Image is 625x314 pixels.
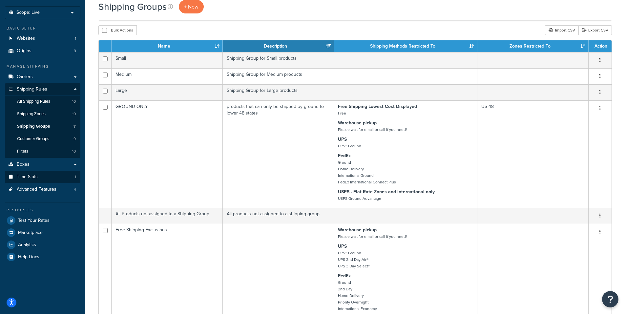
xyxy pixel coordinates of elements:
div: Import CSV [545,25,578,35]
th: Description: activate to sort column ascending [223,40,334,52]
strong: UPS [338,136,347,143]
td: Medium [112,68,223,84]
button: Open Resource Center [602,291,618,307]
span: 1 [75,174,76,180]
small: Free [338,110,346,116]
span: 3 [74,48,76,54]
li: Advanced Features [5,183,80,196]
div: Basic Setup [5,26,80,31]
td: US 48 [477,100,589,208]
strong: Free Shipping Lowest Cost Displayed [338,103,417,110]
th: Name: activate to sort column ascending [112,40,223,52]
li: All Shipping Rules [5,95,80,108]
td: Large [112,84,223,100]
span: Boxes [17,162,30,167]
span: Analytics [18,242,36,248]
span: 1 [75,36,76,41]
span: All Shipping Rules [17,99,50,104]
small: Please wait for email or call if you need! [338,127,407,133]
div: Manage Shipping [5,64,80,69]
td: Shipping Group for Large products [223,84,334,100]
span: Marketplace [18,230,43,236]
span: 9 [73,136,76,142]
span: 10 [72,149,76,154]
span: Customer Groups [17,136,49,142]
a: Marketplace [5,227,80,239]
a: Test Your Rates [5,215,80,226]
a: Origins 3 [5,45,80,57]
a: Export CSV [578,25,612,35]
small: Please wait for email or call if you need! [338,234,407,240]
a: Boxes [5,158,80,171]
span: Shipping Rules [17,87,47,92]
span: 4 [74,187,76,192]
a: Shipping Zones 10 [5,108,80,120]
a: Carriers [5,71,80,83]
th: Zones Restricted To: activate to sort column ascending [477,40,589,52]
small: Ground Home Delivery International Ground FedEx International Connect Plus [338,159,396,185]
li: Websites [5,32,80,45]
td: Small [112,52,223,68]
h1: Shipping Groups [98,0,167,13]
li: Filters [5,145,80,157]
td: All products not assigned to a shipping group [223,208,334,224]
small: UPS® Ground UPS 2nd Day Air® UPS 3 Day Select® [338,250,370,269]
span: Shipping Groups [17,124,50,129]
span: Carriers [17,74,33,80]
span: Advanced Features [17,187,56,192]
small: USPS Ground Advantage [338,196,381,201]
span: Websites [17,36,35,41]
span: Filters [17,149,28,154]
a: All Shipping Rules 10 [5,95,80,108]
span: Time Slots [17,174,38,180]
a: Analytics [5,239,80,251]
strong: USPS - Flat Rate Zones and International only [338,188,435,195]
button: Bulk Actions [98,25,137,35]
li: Shipping Rules [5,83,80,158]
small: UPS® Ground [338,143,361,149]
span: Test Your Rates [18,218,50,223]
span: Shipping Zones [17,111,46,117]
li: Time Slots [5,171,80,183]
span: Help Docs [18,254,39,260]
li: Shipping Zones [5,108,80,120]
li: Customer Groups [5,133,80,145]
span: Origins [17,48,31,54]
span: 7 [73,124,76,129]
th: Action [589,40,612,52]
strong: Warehouse pickup [338,119,377,126]
strong: Warehouse pickup [338,226,377,233]
span: 10 [72,111,76,117]
td: Shipping Group for Small products [223,52,334,68]
td: products that can only be shipped by ground to lower 48 states [223,100,334,208]
a: Help Docs [5,251,80,263]
a: Customer Groups 9 [5,133,80,145]
span: 10 [72,99,76,104]
li: Shipping Groups [5,120,80,133]
td: GROUND ONLY [112,100,223,208]
li: Origins [5,45,80,57]
a: Shipping Groups 7 [5,120,80,133]
strong: FedEx [338,152,351,159]
span: Scope: Live [16,10,40,15]
a: Advanced Features 4 [5,183,80,196]
a: Time Slots 1 [5,171,80,183]
a: Shipping Rules [5,83,80,95]
strong: FedEx [338,272,351,279]
a: Filters 10 [5,145,80,157]
a: Websites 1 [5,32,80,45]
td: All Products not assigned to a Shipping Group [112,208,223,224]
span: + New [184,3,198,10]
div: Resources [5,207,80,213]
strong: UPS [338,243,347,250]
th: Shipping Methods Restricted To: activate to sort column ascending [334,40,477,52]
td: Shipping Group for Medium products [223,68,334,84]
